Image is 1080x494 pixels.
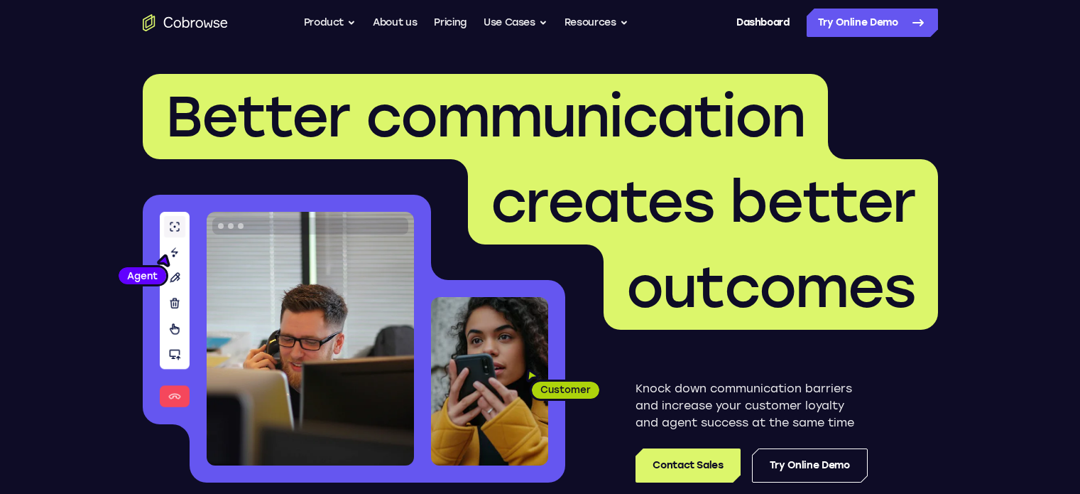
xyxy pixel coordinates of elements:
[491,168,915,236] span: creates better
[434,9,467,37] a: Pricing
[304,9,356,37] button: Product
[207,212,414,466] img: A customer support agent talking on the phone
[636,380,868,431] p: Knock down communication barriers and increase your customer loyalty and agent success at the sam...
[484,9,547,37] button: Use Cases
[736,9,790,37] a: Dashboard
[431,297,548,466] img: A customer holding their phone
[636,449,740,483] a: Contact Sales
[807,9,938,37] a: Try Online Demo
[373,9,417,37] a: About us
[626,253,915,321] span: outcomes
[165,82,805,151] span: Better communication
[143,14,228,31] a: Go to the home page
[564,9,628,37] button: Resources
[752,449,868,483] a: Try Online Demo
